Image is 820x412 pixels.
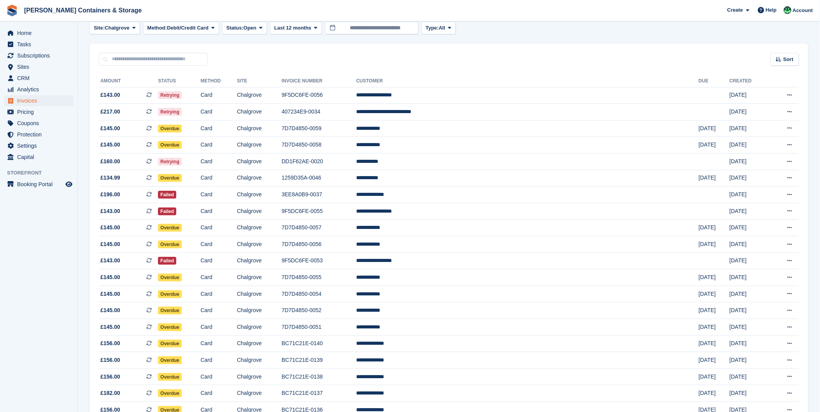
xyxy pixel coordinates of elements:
[282,120,356,137] td: 7D7D4850-0059
[730,104,770,120] td: [DATE]
[158,174,182,182] span: Overdue
[17,95,64,106] span: Invoices
[17,140,64,151] span: Settings
[699,352,730,369] td: [DATE]
[270,22,322,35] button: Last 12 months
[158,141,182,149] span: Overdue
[282,253,356,269] td: 9F5DC6FE-0053
[4,129,74,140] a: menu
[158,91,182,99] span: Retrying
[158,257,176,265] span: Failed
[282,385,356,402] td: BC71C21E-0137
[7,169,77,177] span: Storefront
[282,302,356,319] td: 7D7D4850-0052
[21,4,145,17] a: [PERSON_NAME] Containers & Storage
[4,152,74,162] a: menu
[730,368,770,385] td: [DATE]
[158,356,182,364] span: Overdue
[4,140,74,151] a: menu
[158,373,182,381] span: Overdue
[730,302,770,319] td: [DATE]
[699,335,730,352] td: [DATE]
[730,187,770,203] td: [DATE]
[237,154,282,170] td: Chalgrove
[699,286,730,302] td: [DATE]
[200,385,237,402] td: Card
[17,39,64,50] span: Tasks
[4,28,74,38] a: menu
[282,203,356,220] td: 9F5DC6FE-0055
[200,220,237,236] td: Card
[699,137,730,154] td: [DATE]
[158,191,176,199] span: Failed
[727,6,743,14] span: Create
[200,269,237,286] td: Card
[282,220,356,236] td: 7D7D4850-0057
[699,236,730,253] td: [DATE]
[158,75,200,87] th: Status
[784,6,792,14] img: Arjun Preetham
[426,24,439,32] span: Type:
[282,236,356,253] td: 7D7D4850-0056
[730,137,770,154] td: [DATE]
[100,124,120,133] span: £145.00
[793,7,813,14] span: Account
[100,389,120,397] span: £182.00
[200,203,237,220] td: Card
[282,269,356,286] td: 7D7D4850-0055
[274,24,311,32] span: Last 12 months
[282,170,356,187] td: 1259D35A-0046
[730,319,770,336] td: [DATE]
[17,73,64,84] span: CRM
[100,306,120,314] span: £145.00
[100,323,120,331] span: £145.00
[783,56,794,63] span: Sort
[200,170,237,187] td: Card
[699,220,730,236] td: [DATE]
[200,368,237,385] td: Card
[17,61,64,72] span: Sites
[200,75,237,87] th: Method
[699,170,730,187] td: [DATE]
[158,389,182,397] span: Overdue
[282,154,356,170] td: DD1F62AE-0020
[244,24,256,32] span: Open
[158,108,182,116] span: Retrying
[200,104,237,120] td: Card
[100,108,120,116] span: £217.00
[282,335,356,352] td: BC71C21E-0140
[766,6,777,14] span: Help
[282,87,356,104] td: 9F5DC6FE-0056
[100,257,120,265] span: £143.00
[158,274,182,281] span: Overdue
[237,104,282,120] td: Chalgrove
[356,75,699,87] th: Customer
[282,352,356,369] td: BC71C21E-0139
[699,269,730,286] td: [DATE]
[17,50,64,61] span: Subscriptions
[200,302,237,319] td: Card
[4,61,74,72] a: menu
[282,286,356,302] td: 7D7D4850-0054
[100,91,120,99] span: £143.00
[730,170,770,187] td: [DATE]
[90,22,140,35] button: Site: Chalgrove
[200,120,237,137] td: Card
[99,75,158,87] th: Amount
[237,236,282,253] td: Chalgrove
[227,24,244,32] span: Status:
[200,187,237,203] td: Card
[237,253,282,269] td: Chalgrove
[439,24,446,32] span: All
[17,152,64,162] span: Capital
[100,190,120,199] span: £196.00
[167,24,209,32] span: Debit/Credit Card
[237,137,282,154] td: Chalgrove
[4,84,74,95] a: menu
[100,339,120,347] span: £156.00
[4,50,74,61] a: menu
[143,22,219,35] button: Method: Debit/Credit Card
[200,87,237,104] td: Card
[158,241,182,248] span: Overdue
[699,302,730,319] td: [DATE]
